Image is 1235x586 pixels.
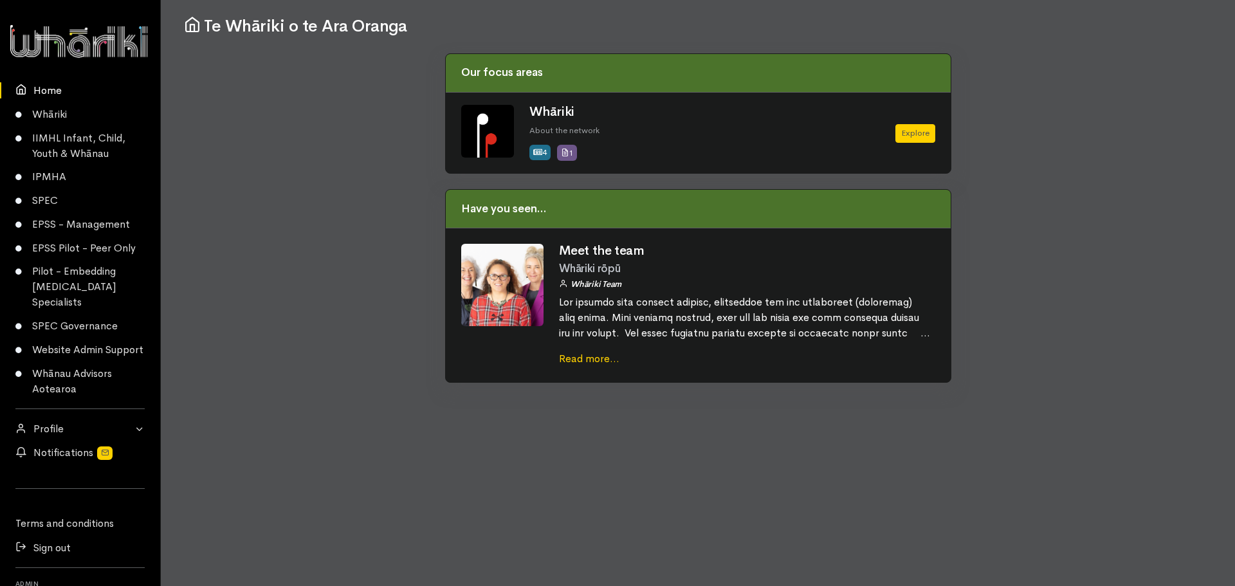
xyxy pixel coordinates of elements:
div: Have you seen... [446,190,951,228]
a: Explore [895,124,935,143]
a: Read more... [559,352,619,365]
h1: Te Whāriki o te Ara Oranga [184,15,1212,36]
img: Whariki%20Icon_Icon_Tile.png [461,105,514,158]
a: Whāriki [529,104,574,120]
div: Our focus areas [446,54,951,93]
